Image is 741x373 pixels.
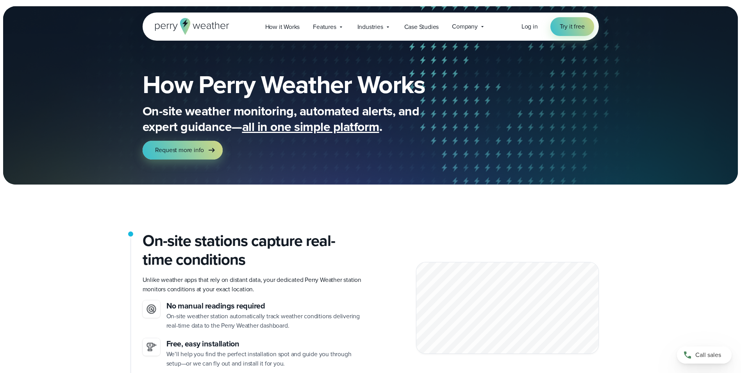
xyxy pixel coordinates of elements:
p: We’ll help you find the perfect installation spot and guide you through setup—or we can fly out a... [166,350,364,368]
span: all in one simple platform [242,117,379,136]
span: Call sales [695,350,721,360]
h3: Free, easy installation [166,338,364,350]
a: Case Studies [398,19,446,35]
h3: No manual readings required [166,300,364,312]
p: Unlike weather apps that rely on distant data, your dedicated Perry Weather station monitors cond... [143,275,364,294]
a: How it Works [259,19,307,35]
a: Request more info [143,141,223,160]
span: Company [452,22,478,31]
h2: On-site stations capture real-time conditions [143,231,364,269]
a: Log in [521,22,538,31]
p: On-site weather station automatically track weather conditions delivering real-time data to the P... [166,312,364,330]
h1: How Perry Weather Works [143,72,482,97]
a: Try it free [550,17,594,36]
a: Call sales [677,346,732,364]
span: Industries [357,22,383,32]
span: Features [313,22,336,32]
p: On-site weather monitoring, automated alerts, and expert guidance— . [143,103,455,134]
span: Try it free [560,22,585,31]
span: Case Studies [404,22,439,32]
span: Request more info [155,145,204,155]
span: How it Works [265,22,300,32]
